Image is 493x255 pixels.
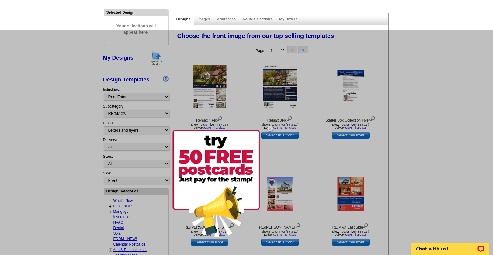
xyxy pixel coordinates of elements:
[176,17,191,21] a: Designs
[109,17,164,42] span: Your selections will appear here.
[104,9,168,15] div: Selected Design
[408,236,493,255] iframe: LiveChat chat widget
[279,17,297,21] a: My Orders
[261,120,279,137] img: closebutton.png
[197,17,210,21] a: Images
[217,17,236,21] a: Addresses
[243,17,272,21] a: Route Selections
[172,130,260,237] img: 50free.png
